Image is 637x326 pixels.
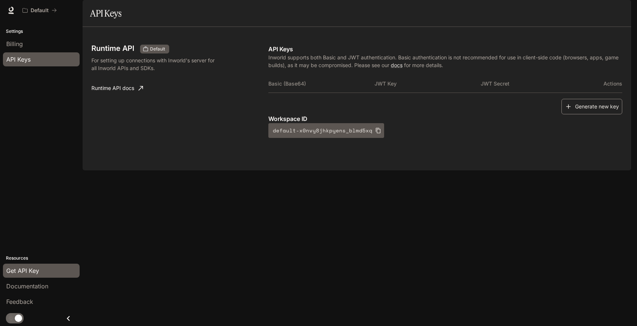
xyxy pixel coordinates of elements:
[90,6,121,21] h1: API Keys
[19,3,60,18] button: All workspaces
[268,123,384,138] button: default-x0nvy8jhkpyens_blmd5xq
[391,62,403,68] a: docs
[587,75,622,93] th: Actions
[31,7,49,14] p: Default
[375,75,481,93] th: JWT Key
[561,99,622,115] button: Generate new key
[91,45,134,52] h3: Runtime API
[147,46,168,52] span: Default
[268,114,622,123] p: Workspace ID
[140,45,169,53] div: These keys will apply to your current workspace only
[91,56,220,72] p: For setting up connections with Inworld's server for all Inworld APIs and SDKs.
[268,45,622,53] p: API Keys
[88,81,146,96] a: Runtime API docs
[268,53,622,69] p: Inworld supports both Basic and JWT authentication. Basic authentication is not recommended for u...
[481,75,587,93] th: JWT Secret
[268,75,375,93] th: Basic (Base64)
